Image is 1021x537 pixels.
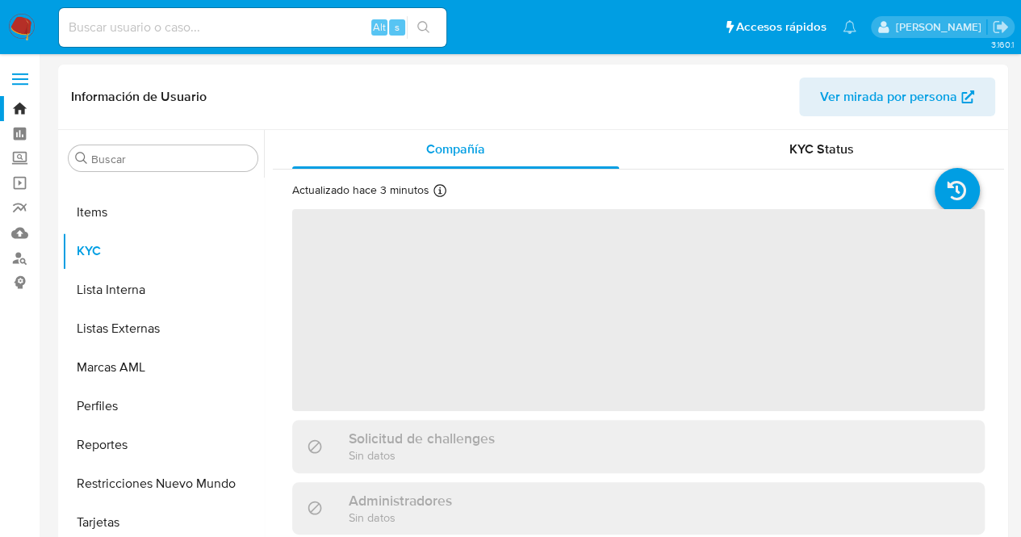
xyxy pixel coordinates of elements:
[59,17,446,38] input: Buscar usuario o caso...
[62,348,264,387] button: Marcas AML
[426,140,485,158] span: Compañía
[349,492,452,510] h3: Administradores
[349,510,452,525] p: Sin datos
[292,482,985,535] div: AdministradoresSin datos
[895,19,986,35] p: agostina.bazzano@mercadolibre.com
[62,309,264,348] button: Listas Externas
[62,193,264,232] button: Items
[407,16,440,39] button: search-icon
[62,387,264,426] button: Perfiles
[992,19,1009,36] a: Salir
[395,19,400,35] span: s
[736,19,826,36] span: Accesos rápidos
[62,464,264,503] button: Restricciones Nuevo Mundo
[62,426,264,464] button: Reportes
[373,19,386,35] span: Alt
[62,271,264,309] button: Lista Interna
[62,232,264,271] button: KYC
[292,209,985,411] span: ‌
[843,20,856,34] a: Notificaciones
[799,78,995,116] button: Ver mirada por persona
[71,89,207,105] h1: Información de Usuario
[75,152,88,165] button: Buscar
[349,430,495,447] h3: Solicitud de challenges
[292,420,985,472] div: Solicitud de challengesSin datos
[292,182,429,198] p: Actualizado hace 3 minutos
[349,447,495,463] p: Sin datos
[91,152,251,166] input: Buscar
[820,78,957,116] span: Ver mirada por persona
[789,140,854,158] span: KYC Status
